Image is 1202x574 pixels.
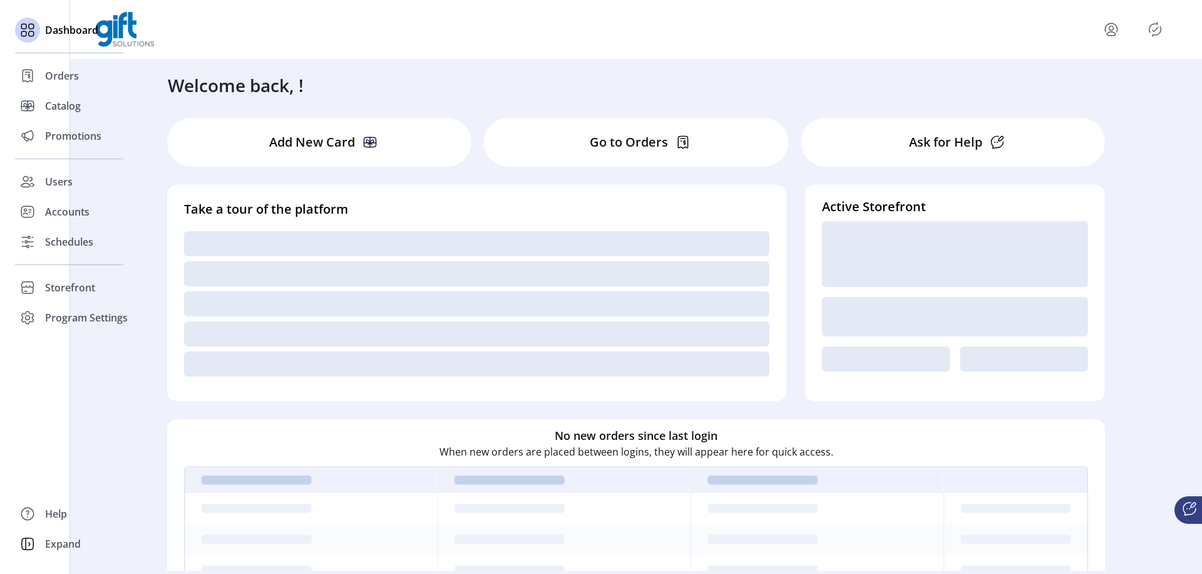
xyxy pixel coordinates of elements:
[909,133,982,152] p: Ask for Help
[95,12,155,47] img: logo
[822,197,1088,216] h4: Active Storefront
[45,204,90,219] span: Accounts
[555,427,717,444] h6: No new orders since last login
[45,98,81,113] span: Catalog
[439,444,833,459] p: When new orders are placed between logins, they will appear here for quick access.
[45,280,95,295] span: Storefront
[269,133,355,152] p: Add New Card
[45,234,93,249] span: Schedules
[168,72,304,98] h3: Welcome back, !
[45,506,67,521] span: Help
[45,68,79,83] span: Orders
[1145,19,1165,39] button: Publisher Panel
[590,133,668,152] p: Go to Orders
[45,536,81,551] span: Expand
[45,174,73,189] span: Users
[45,23,98,38] span: Dashboard
[45,310,128,325] span: Program Settings
[184,200,769,219] h4: Take a tour of the platform
[1101,19,1121,39] button: menu
[45,128,101,143] span: Promotions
